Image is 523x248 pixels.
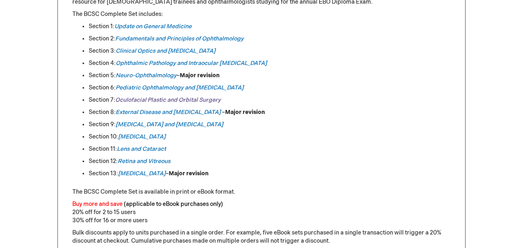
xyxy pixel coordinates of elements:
li: Section 12: [89,157,451,165]
a: Oculofacial Plastic and Orbital Surgery [115,96,221,103]
strong: Major revision [225,109,265,116]
a: Neuro-Ophthalmology [116,72,177,79]
a: [MEDICAL_DATA] [118,170,165,177]
li: Section 1: [89,22,451,31]
a: Clinical Optics and [MEDICAL_DATA] [116,47,215,54]
a: External Disease and [MEDICAL_DATA] [116,109,221,116]
li: Section 5: – [89,71,451,80]
li: Section 7: [89,96,451,104]
li: Section 10: [89,133,451,141]
a: Ophthalmic Pathology and Intraocular [MEDICAL_DATA] [116,60,267,67]
li: Section 2: [89,35,451,43]
a: [MEDICAL_DATA] and [MEDICAL_DATA] [116,121,223,128]
p: 20% off for 2 to 15 users 30% off for 16 or more users [72,200,451,225]
p: The BCSC Complete Set includes: [72,10,451,18]
a: [MEDICAL_DATA] [118,133,165,140]
strong: Major revision [169,170,208,177]
a: Retina and Vitreous [118,158,170,165]
p: Bulk discounts apply to units purchased in a single order. For example, five eBook sets purchased... [72,229,451,245]
a: Update on General Medicine [114,23,192,30]
p: The BCSC Complete Set is available in print or eBook format. [72,188,451,196]
strong: Major revision [180,72,219,79]
a: Fundamentals and Principles of Ophthalmology [115,35,244,42]
a: Lens and Cataract [117,145,166,152]
li: Section 6: [89,84,451,92]
li: Section 4: [89,59,451,67]
li: Section 11: [89,145,451,153]
li: Section 13: – [89,170,451,178]
font: Buy more and save [72,201,123,208]
font: (applicable to eBook purchases only) [124,201,223,208]
li: Section 8: – [89,108,451,116]
li: Section 3: [89,47,451,55]
a: Pediatric Ophthalmology and [MEDICAL_DATA] [116,84,244,91]
li: Section 9: [89,121,451,129]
